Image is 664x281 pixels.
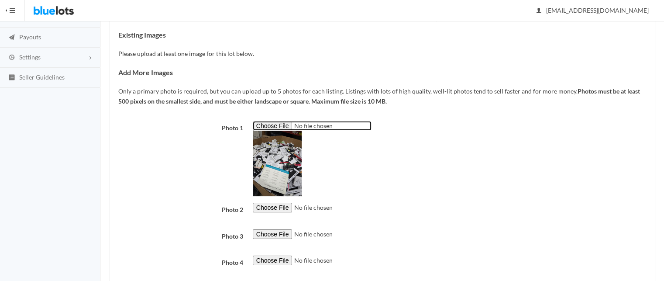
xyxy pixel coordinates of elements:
span: Settings [19,53,41,61]
h4: Existing Images [118,31,646,39]
span: [EMAIL_ADDRESS][DOMAIN_NAME] [537,7,649,14]
p: Only a primary photo is required, but you can upload up to 5 photos for each listing. Listings wi... [118,87,646,106]
label: Photo 3 [114,229,248,242]
label: Photo 2 [114,203,248,215]
img: ZAAABCg4AAABJbWFnZV9VVENfRGF0YTE3NTU2MjE4NTM3NDIAAKEKCAAAAE1DQ19EYXRhMzExAADBDBAAAABDb2xvcl9EaXNw... [253,131,302,196]
h4: Add More Images [118,69,646,76]
label: Photo 4 [114,256,248,268]
label: Photo 1 [114,121,248,133]
ion-icon: list box [7,74,16,82]
span: Payouts [19,33,41,41]
span: Seller Guidelines [19,73,65,81]
ion-icon: person [534,7,543,15]
ion-icon: cog [7,54,16,62]
ion-icon: paper plane [7,34,16,42]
